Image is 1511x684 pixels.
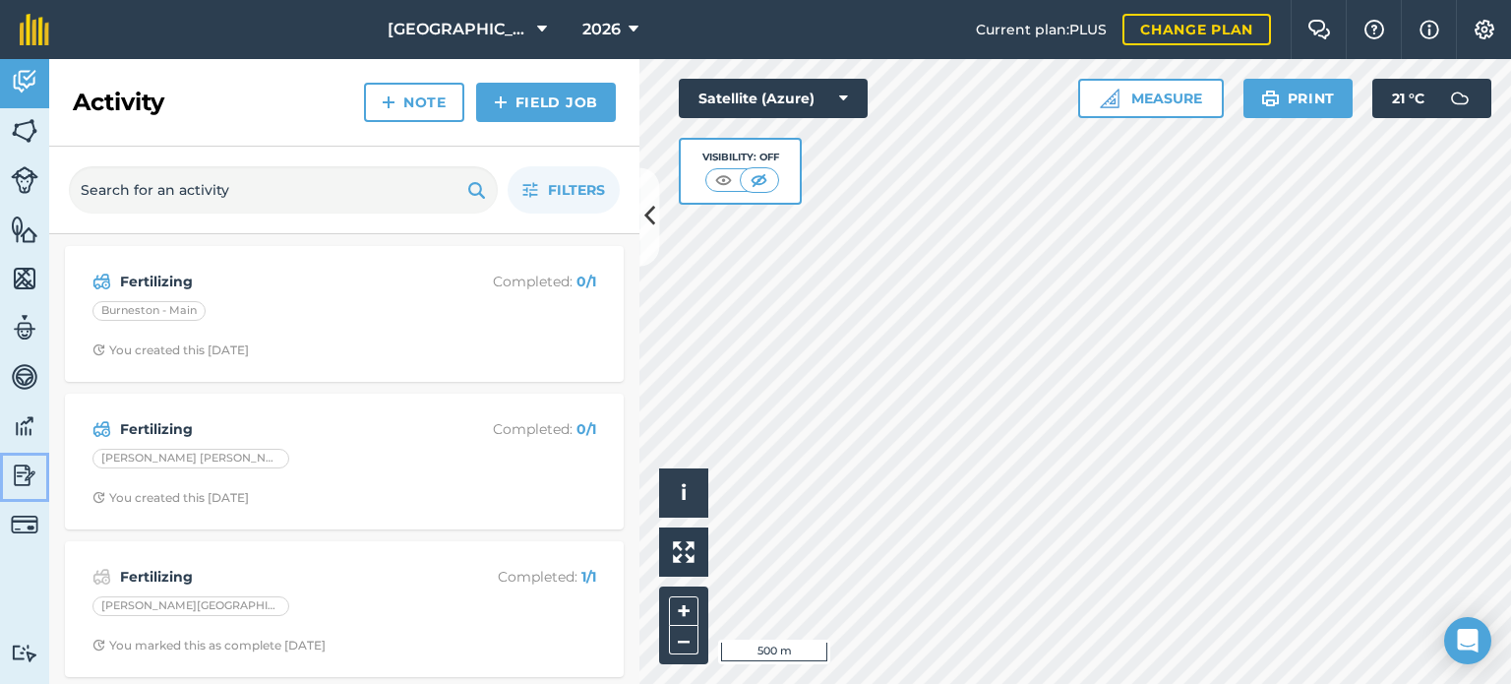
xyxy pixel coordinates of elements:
[11,116,38,146] img: svg+xml;base64,PHN2ZyB4bWxucz0iaHR0cDovL3d3dy53My5vcmcvMjAwMC9zdmciIHdpZHRoPSI1NiIgaGVpZ2h0PSI2MC...
[120,566,432,588] strong: Fertilizing
[120,271,432,292] strong: Fertilizing
[382,91,395,114] img: svg+xml;base64,PHN2ZyB4bWxucz0iaHR0cDovL3d3dy53My5vcmcvMjAwMC9zdmciIHdpZHRoPSIxNCIgaGVpZ2h0PSIyNC...
[388,18,529,41] span: [GEOGRAPHIC_DATA]
[702,150,779,165] div: Visibility: Off
[1444,617,1491,664] div: Open Intercom Messenger
[92,417,111,441] img: svg+xml;base64,PD94bWwgdmVyc2lvbj0iMS4wIiBlbmNvZGluZz0idXRmLTgiPz4KPCEtLSBHZW5lcmF0b3I6IEFkb2JlIE...
[11,362,38,392] img: svg+xml;base64,PD94bWwgdmVyc2lvbj0iMS4wIiBlbmNvZGluZz0idXRmLTgiPz4KPCEtLSBHZW5lcmF0b3I6IEFkb2JlIE...
[1420,18,1439,41] img: svg+xml;base64,PHN2ZyB4bWxucz0iaHR0cDovL3d3dy53My5vcmcvMjAwMC9zdmciIHdpZHRoPSIxNyIgaGVpZ2h0PSIxNy...
[711,170,736,190] img: svg+xml;base64,PHN2ZyB4bWxucz0iaHR0cDovL3d3dy53My5vcmcvMjAwMC9zdmciIHdpZHRoPSI1MCIgaGVpZ2h0PSI0MC...
[92,491,105,504] img: Clock with arrow pointing clockwise
[1261,87,1280,110] img: svg+xml;base64,PHN2ZyB4bWxucz0iaHR0cDovL3d3dy53My5vcmcvMjAwMC9zdmciIHdpZHRoPSIxOSIgaGVpZ2h0PSIyNC...
[92,639,105,652] img: Clock with arrow pointing clockwise
[440,566,596,588] p: Completed :
[77,553,612,665] a: FertilizingCompleted: 1/1[PERSON_NAME][GEOGRAPHIC_DATA][PERSON_NAME] - [GEOGRAPHIC_DATA]Clock wit...
[77,258,612,370] a: FertilizingCompleted: 0/1Burneston - MainClock with arrow pointing clockwiseYou created this [DATE]
[582,18,621,41] span: 2026
[11,166,38,194] img: svg+xml;base64,PD94bWwgdmVyc2lvbj0iMS4wIiBlbmNvZGluZz0idXRmLTgiPz4KPCEtLSBHZW5lcmF0b3I6IEFkb2JlIE...
[1473,20,1496,39] img: A cog icon
[11,264,38,293] img: svg+xml;base64,PHN2ZyB4bWxucz0iaHR0cDovL3d3dy53My5vcmcvMjAwMC9zdmciIHdpZHRoPSI1NiIgaGVpZ2h0PSI2MC...
[73,87,164,118] h2: Activity
[681,480,687,505] span: i
[364,83,464,122] a: Note
[659,468,708,518] button: i
[92,343,105,356] img: Clock with arrow pointing clockwise
[1100,89,1119,108] img: Ruler icon
[508,166,620,214] button: Filters
[1362,20,1386,39] img: A question mark icon
[92,596,289,616] div: [PERSON_NAME][GEOGRAPHIC_DATA][PERSON_NAME] - [GEOGRAPHIC_DATA]
[11,644,38,662] img: svg+xml;base64,PD94bWwgdmVyc2lvbj0iMS4wIiBlbmNvZGluZz0idXRmLTgiPz4KPCEtLSBHZW5lcmF0b3I6IEFkb2JlIE...
[1122,14,1271,45] a: Change plan
[11,461,38,490] img: svg+xml;base64,PD94bWwgdmVyc2lvbj0iMS4wIiBlbmNvZGluZz0idXRmLTgiPz4KPCEtLSBHZW5lcmF0b3I6IEFkb2JlIE...
[576,420,596,438] strong: 0 / 1
[1372,79,1491,118] button: 21 °C
[548,179,605,201] span: Filters
[747,170,771,190] img: svg+xml;base64,PHN2ZyB4bWxucz0iaHR0cDovL3d3dy53My5vcmcvMjAwMC9zdmciIHdpZHRoPSI1MCIgaGVpZ2h0PSI0MC...
[669,626,698,654] button: –
[1392,79,1424,118] span: 21 ° C
[976,19,1107,40] span: Current plan : PLUS
[1440,79,1480,118] img: svg+xml;base64,PD94bWwgdmVyc2lvbj0iMS4wIiBlbmNvZGluZz0idXRmLTgiPz4KPCEtLSBHZW5lcmF0b3I6IEFkb2JlIE...
[673,541,695,563] img: Four arrows, one pointing top left, one top right, one bottom right and the last bottom left
[11,313,38,342] img: svg+xml;base64,PD94bWwgdmVyc2lvbj0iMS4wIiBlbmNvZGluZz0idXRmLTgiPz4KPCEtLSBHZW5lcmF0b3I6IEFkb2JlIE...
[11,411,38,441] img: svg+xml;base64,PD94bWwgdmVyc2lvbj0iMS4wIiBlbmNvZGluZz0idXRmLTgiPz4KPCEtLSBHZW5lcmF0b3I6IEFkb2JlIE...
[120,418,432,440] strong: Fertilizing
[92,301,206,321] div: Burneston - Main
[476,83,616,122] a: Field Job
[92,565,111,589] img: svg+xml;base64,PD94bWwgdmVyc2lvbj0iMS4wIiBlbmNvZGluZz0idXRmLTgiPz4KPCEtLSBHZW5lcmF0b3I6IEFkb2JlIE...
[77,405,612,518] a: FertilizingCompleted: 0/1[PERSON_NAME] [PERSON_NAME] - HHill2Clock with arrow pointing clockwiseY...
[92,638,326,653] div: You marked this as complete [DATE]
[11,67,38,96] img: svg+xml;base64,PD94bWwgdmVyc2lvbj0iMS4wIiBlbmNvZGluZz0idXRmLTgiPz4KPCEtLSBHZW5lcmF0b3I6IEFkb2JlIE...
[1307,20,1331,39] img: Two speech bubbles overlapping with the left bubble in the forefront
[440,418,596,440] p: Completed :
[92,342,249,358] div: You created this [DATE]
[669,596,698,626] button: +
[440,271,596,292] p: Completed :
[494,91,508,114] img: svg+xml;base64,PHN2ZyB4bWxucz0iaHR0cDovL3d3dy53My5vcmcvMjAwMC9zdmciIHdpZHRoPSIxNCIgaGVpZ2h0PSIyNC...
[92,490,249,506] div: You created this [DATE]
[69,166,498,214] input: Search for an activity
[576,273,596,290] strong: 0 / 1
[92,270,111,293] img: svg+xml;base64,PD94bWwgdmVyc2lvbj0iMS4wIiBlbmNvZGluZz0idXRmLTgiPz4KPCEtLSBHZW5lcmF0b3I6IEFkb2JlIE...
[679,79,868,118] button: Satellite (Azure)
[11,215,38,244] img: svg+xml;base64,PHN2ZyB4bWxucz0iaHR0cDovL3d3dy53My5vcmcvMjAwMC9zdmciIHdpZHRoPSI1NiIgaGVpZ2h0PSI2MC...
[20,14,49,45] img: fieldmargin Logo
[92,449,289,468] div: [PERSON_NAME] [PERSON_NAME] - HHill2
[467,178,486,202] img: svg+xml;base64,PHN2ZyB4bWxucz0iaHR0cDovL3d3dy53My5vcmcvMjAwMC9zdmciIHdpZHRoPSIxOSIgaGVpZ2h0PSIyNC...
[1243,79,1354,118] button: Print
[581,568,596,586] strong: 1 / 1
[11,511,38,538] img: svg+xml;base64,PD94bWwgdmVyc2lvbj0iMS4wIiBlbmNvZGluZz0idXRmLTgiPz4KPCEtLSBHZW5lcmF0b3I6IEFkb2JlIE...
[1078,79,1224,118] button: Measure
